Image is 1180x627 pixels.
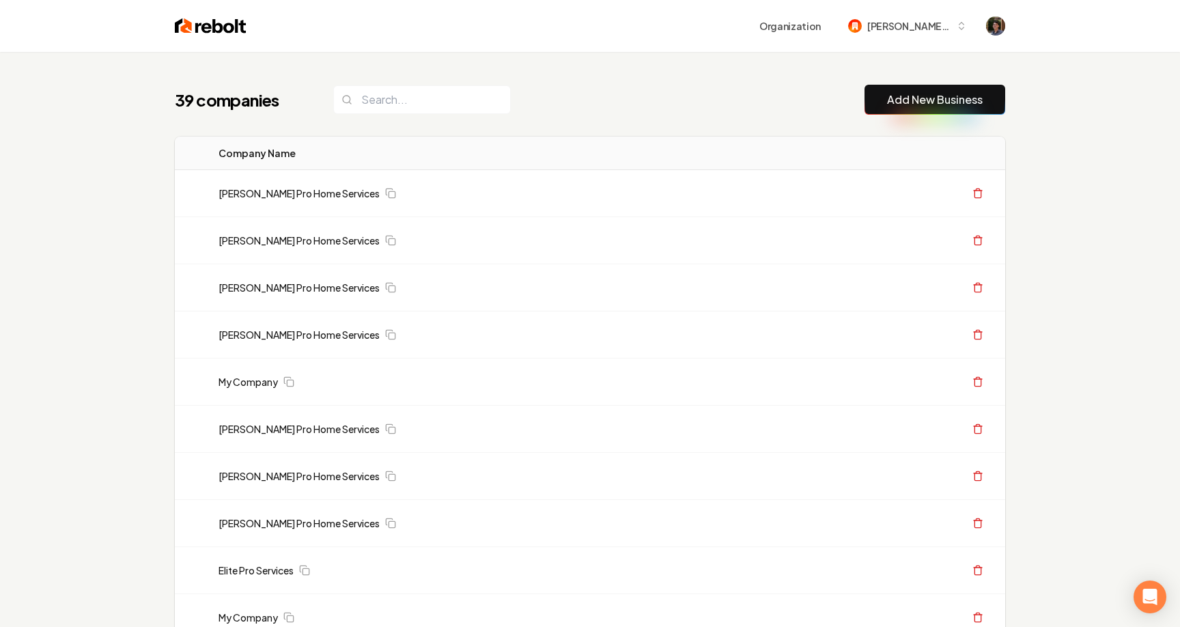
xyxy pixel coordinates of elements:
[219,469,380,483] a: [PERSON_NAME] Pro Home Services
[219,516,380,530] a: [PERSON_NAME] Pro Home Services
[175,89,306,111] h1: 39 companies
[219,186,380,200] a: [PERSON_NAME] Pro Home Services
[865,85,1005,115] button: Add New Business
[333,85,511,114] input: Search...
[986,16,1005,36] button: Open user button
[219,234,380,247] a: [PERSON_NAME] Pro Home Services
[751,14,829,38] button: Organization
[219,563,294,577] a: Elite Pro Services
[1134,581,1166,613] div: Open Intercom Messenger
[848,19,862,33] img: mitchell-62
[208,137,615,170] th: Company Name
[867,19,951,33] span: [PERSON_NAME]-62
[219,422,380,436] a: [PERSON_NAME] Pro Home Services
[219,375,278,389] a: My Company
[986,16,1005,36] img: Mitchell Stahl
[219,611,278,624] a: My Company
[219,328,380,342] a: [PERSON_NAME] Pro Home Services
[175,16,247,36] img: Rebolt Logo
[219,281,380,294] a: [PERSON_NAME] Pro Home Services
[887,92,983,108] a: Add New Business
